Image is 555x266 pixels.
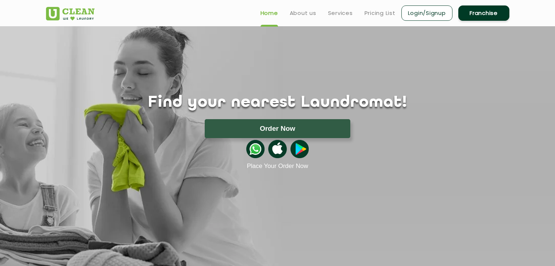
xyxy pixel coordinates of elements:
img: playstoreicon.png [290,140,309,158]
a: About us [290,9,316,17]
img: UClean Laundry and Dry Cleaning [46,7,95,20]
a: Home [261,9,278,17]
img: apple-icon.png [268,140,286,158]
h1: Find your nearest Laundromat! [41,94,515,112]
a: Login/Signup [401,5,452,21]
a: Pricing List [365,9,396,17]
a: Franchise [458,5,509,21]
img: whatsappicon.png [246,140,265,158]
button: Order Now [205,119,350,138]
a: Services [328,9,353,17]
a: Place Your Order Now [247,163,308,170]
